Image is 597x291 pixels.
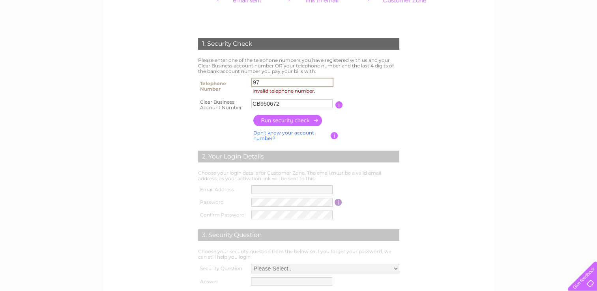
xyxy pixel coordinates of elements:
div: Clear Business is a trading name of Verastar Limited (registered in [GEOGRAPHIC_DATA] No. 3667643... [112,4,485,38]
img: logo.png [21,21,61,45]
input: Information [331,132,338,139]
a: Don't know your account number? [253,130,314,141]
th: Telephone Number [196,76,250,97]
th: Confirm Password [196,209,250,221]
td: Please enter one of the telephone numbers you have registered with us and your Clear Business acc... [196,56,401,76]
th: Security Question [196,262,249,275]
input: Information [335,199,342,206]
label: Invalid telephone number. [251,87,336,95]
a: 0333 014 3131 [448,4,503,14]
th: Password [196,196,250,209]
a: Telecoms [528,34,552,39]
div: 2. Your Login Details [198,151,399,162]
td: Choose your security question from the below so if you forget your password, we can still help yo... [196,247,401,262]
td: Choose your login details for Customer Zone. The email must be a valid email address, as your act... [196,168,401,183]
a: Water [487,34,502,39]
a: Contact [573,34,592,39]
input: Information [335,101,343,108]
th: Clear Business Account Number [196,97,250,113]
div: 1. Security Check [198,38,399,50]
th: Email Address [196,183,250,196]
div: 3. Security Question [198,229,399,241]
a: Energy [506,34,524,39]
th: Answer [196,275,249,288]
a: Blog [557,34,568,39]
